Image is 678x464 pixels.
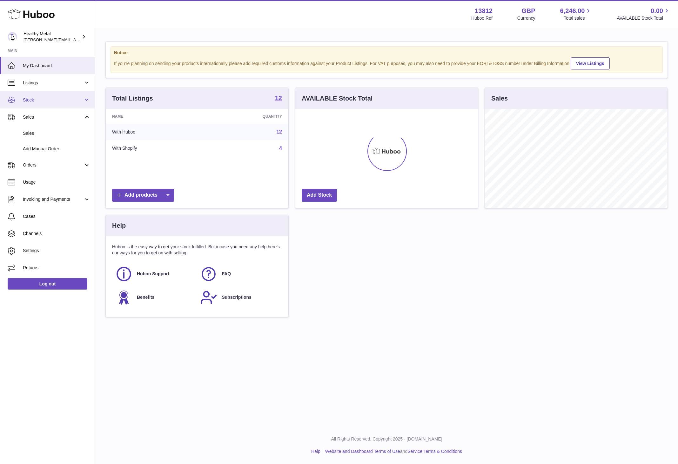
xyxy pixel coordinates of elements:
[200,265,279,283] a: FAQ
[302,94,373,103] h3: AVAILABLE Stock Total
[114,50,659,56] strong: Notice
[23,31,81,43] div: Healthy Metal
[311,449,320,454] a: Help
[23,179,90,185] span: Usage
[407,449,462,454] a: Service Terms & Conditions
[651,7,663,15] span: 0.00
[325,449,400,454] a: Website and Dashboard Terms of Use
[23,231,90,237] span: Channels
[23,114,84,120] span: Sales
[560,7,585,15] span: 6,246.00
[279,146,282,151] a: 4
[112,244,282,256] p: Huboo is the easy way to get your stock fulfilled. But incase you need any help here's our ways f...
[491,94,508,103] h3: Sales
[114,56,659,69] div: If you're planning on sending your products internationally please add required customs informati...
[106,109,204,124] th: Name
[564,15,592,21] span: Total sales
[302,189,337,202] a: Add Stock
[23,213,90,219] span: Cases
[617,7,670,21] a: 0.00 AVAILABLE Stock Total
[222,294,251,300] span: Subscriptions
[100,436,673,442] p: All Rights Reserved. Copyright 2025 - [DOMAIN_NAME]
[137,271,169,277] span: Huboo Support
[8,278,87,290] a: Log out
[517,15,535,21] div: Currency
[617,15,670,21] span: AVAILABLE Stock Total
[204,109,288,124] th: Quantity
[23,248,90,254] span: Settings
[115,265,194,283] a: Huboo Support
[471,15,493,21] div: Huboo Ref
[23,130,90,136] span: Sales
[23,196,84,202] span: Invoicing and Payments
[222,271,231,277] span: FAQ
[137,294,154,300] span: Benefits
[23,37,127,42] span: [PERSON_NAME][EMAIL_ADDRESS][DOMAIN_NAME]
[106,124,204,140] td: With Huboo
[571,57,610,69] a: View Listings
[23,80,84,86] span: Listings
[200,289,279,306] a: Subscriptions
[475,7,493,15] strong: 13812
[323,448,462,454] li: and
[276,129,282,134] a: 12
[23,97,84,103] span: Stock
[8,32,17,42] img: jose@healthy-metal.com
[23,265,90,271] span: Returns
[23,146,90,152] span: Add Manual Order
[23,162,84,168] span: Orders
[112,94,153,103] h3: Total Listings
[560,7,592,21] a: 6,246.00 Total sales
[106,140,204,157] td: With Shopify
[23,63,90,69] span: My Dashboard
[112,221,126,230] h3: Help
[275,95,282,102] a: 12
[115,289,194,306] a: Benefits
[112,189,174,202] a: Add products
[275,95,282,101] strong: 12
[521,7,535,15] strong: GBP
